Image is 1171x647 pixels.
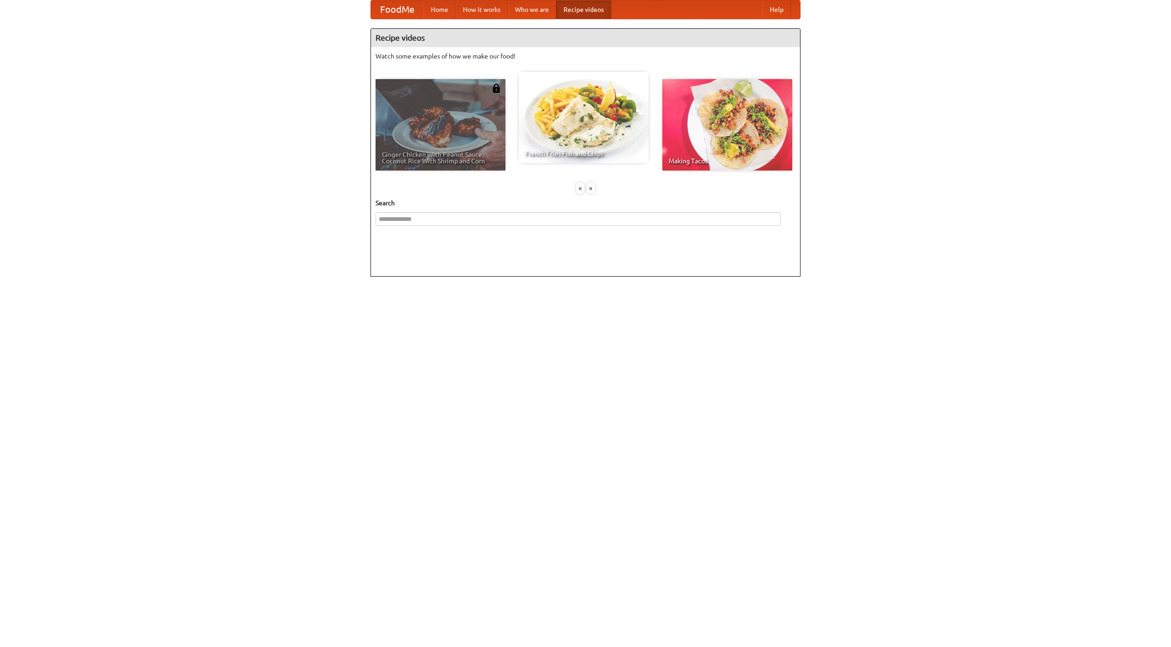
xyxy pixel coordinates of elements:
a: French Fries Fish and Chips [519,72,649,163]
div: « [576,182,584,194]
h4: Recipe videos [371,29,800,47]
a: Making Tacos [662,79,792,171]
a: How it works [456,0,508,19]
a: FoodMe [371,0,424,19]
img: 483408.png [492,84,501,93]
p: Watch some examples of how we make our food! [376,52,795,61]
a: Who we are [508,0,556,19]
a: Help [763,0,791,19]
span: French Fries Fish and Chips [525,150,642,157]
span: Making Tacos [669,158,786,164]
div: » [587,182,595,194]
a: Recipe videos [556,0,611,19]
h5: Search [376,198,795,208]
a: Home [424,0,456,19]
